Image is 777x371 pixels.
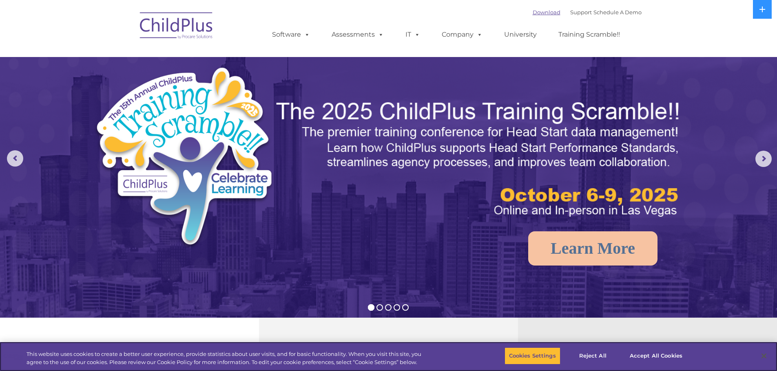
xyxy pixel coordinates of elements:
[434,26,491,43] a: Company
[755,347,773,365] button: Close
[533,9,560,15] a: Download
[528,231,657,266] a: Learn More
[397,26,428,43] a: IT
[570,9,592,15] a: Support
[533,9,642,15] font: |
[505,347,560,364] button: Cookies Settings
[264,26,318,43] a: Software
[323,26,392,43] a: Assessments
[113,54,138,60] span: Last name
[136,7,217,47] img: ChildPlus by Procare Solutions
[567,347,618,364] button: Reject All
[593,9,642,15] a: Schedule A Demo
[27,350,427,366] div: This website uses cookies to create a better user experience, provide statistics about user visit...
[496,26,545,43] a: University
[113,87,148,93] span: Phone number
[550,26,628,43] a: Training Scramble!!
[625,347,687,364] button: Accept All Cookies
